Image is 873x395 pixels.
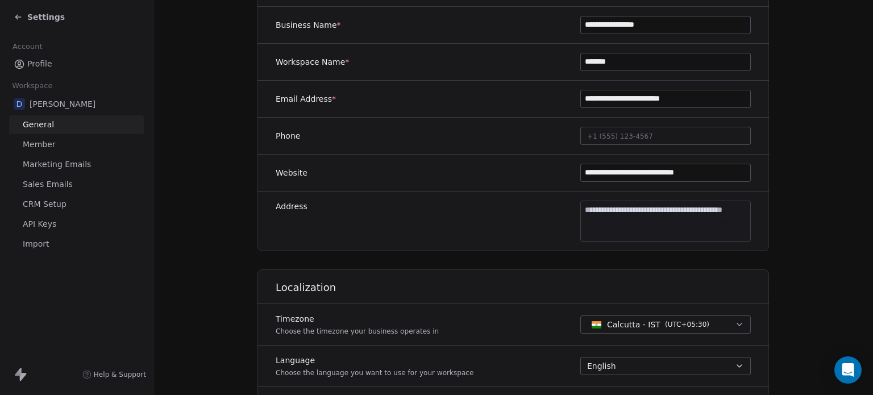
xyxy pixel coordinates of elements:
label: Timezone [276,313,439,325]
button: Calcutta - IST(UTC+05:30) [580,315,751,334]
a: Member [9,135,144,154]
span: CRM Setup [23,198,66,210]
a: Profile [9,55,144,73]
button: +1 (555) 123-4567 [580,127,751,145]
label: Workspace Name [276,56,349,68]
label: Language [276,355,473,366]
a: CRM Setup [9,195,144,214]
div: Open Intercom Messenger [834,356,862,384]
span: Account [7,38,47,55]
label: Address [276,201,307,212]
span: +1 (555) 123-4567 [587,132,653,140]
span: Member [23,139,56,151]
span: Help & Support [94,370,146,379]
p: Choose the timezone your business operates in [276,327,439,336]
a: Sales Emails [9,175,144,194]
span: D [14,98,25,110]
span: [PERSON_NAME] [30,98,95,110]
span: Sales Emails [23,178,73,190]
label: Email Address [276,93,336,105]
a: Settings [14,11,65,23]
a: Import [9,235,144,253]
span: Marketing Emails [23,159,91,171]
span: API Keys [23,218,56,230]
span: General [23,119,54,131]
h1: Localization [276,281,770,294]
p: Choose the language you want to use for your workspace [276,368,473,377]
span: Settings [27,11,65,23]
span: English [587,360,616,372]
label: Business Name [276,19,341,31]
span: Calcutta - IST [607,319,660,330]
span: Workspace [7,77,57,94]
a: Help & Support [82,370,146,379]
span: Profile [27,58,52,70]
span: Import [23,238,49,250]
span: ( UTC+05:30 ) [665,319,709,330]
a: Marketing Emails [9,155,144,174]
a: General [9,115,144,134]
label: Phone [276,130,300,142]
a: API Keys [9,215,144,234]
label: Website [276,167,307,178]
